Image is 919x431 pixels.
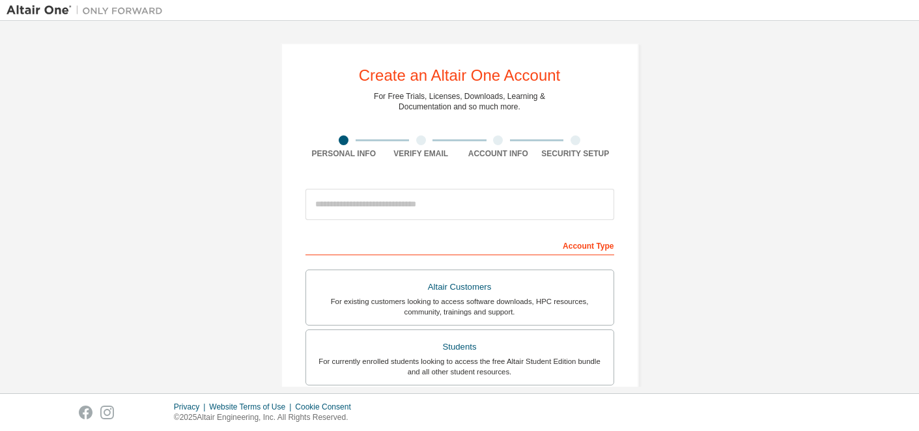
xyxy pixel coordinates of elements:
[460,148,537,159] div: Account Info
[100,406,114,419] img: instagram.svg
[314,278,606,296] div: Altair Customers
[209,402,295,412] div: Website Terms of Use
[295,402,358,412] div: Cookie Consent
[314,296,606,317] div: For existing customers looking to access software downloads, HPC resources, community, trainings ...
[7,4,169,17] img: Altair One
[79,406,92,419] img: facebook.svg
[174,412,359,423] p: © 2025 Altair Engineering, Inc. All Rights Reserved.
[314,338,606,356] div: Students
[382,148,460,159] div: Verify Email
[174,402,209,412] div: Privacy
[305,234,614,255] div: Account Type
[537,148,614,159] div: Security Setup
[359,68,561,83] div: Create an Altair One Account
[314,356,606,377] div: For currently enrolled students looking to access the free Altair Student Edition bundle and all ...
[374,91,545,112] div: For Free Trials, Licenses, Downloads, Learning & Documentation and so much more.
[305,148,383,159] div: Personal Info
